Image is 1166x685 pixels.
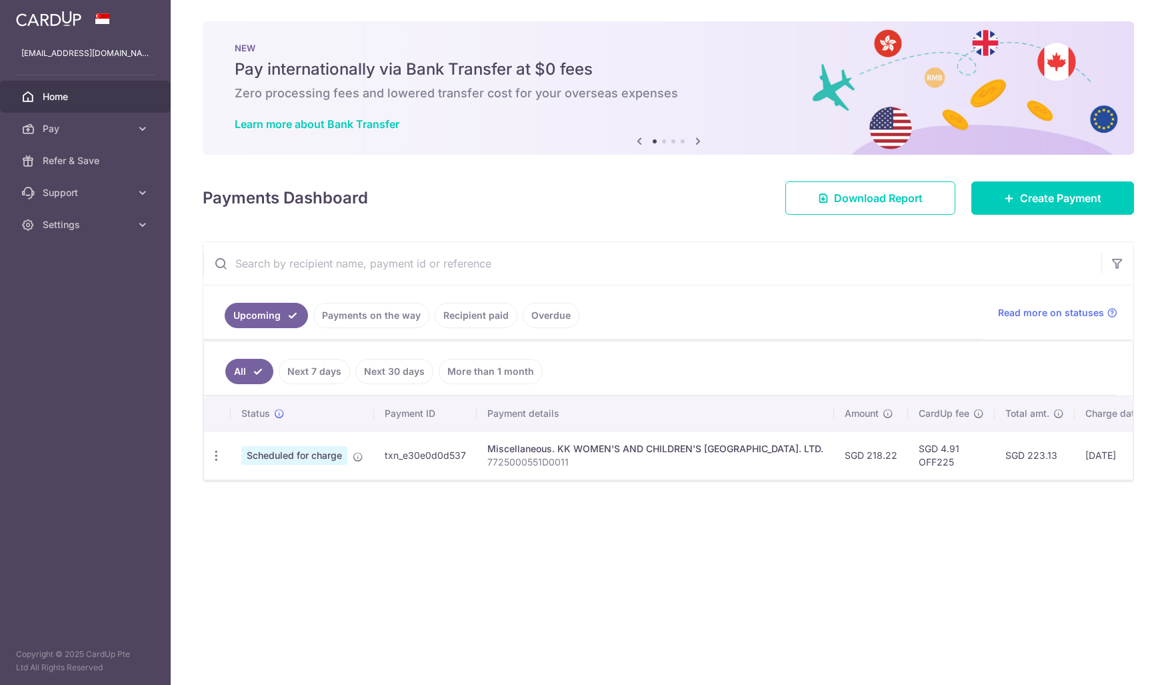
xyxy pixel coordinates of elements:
span: Support [43,186,131,199]
a: All [225,359,273,384]
h6: Zero processing fees and lowered transfer cost for your overseas expenses [235,85,1102,101]
td: SGD 223.13 [995,431,1075,480]
p: 7725000551D0011 [487,456,823,469]
a: Next 7 days [279,359,350,384]
a: Overdue [523,303,579,328]
p: NEW [235,43,1102,53]
a: Recipient paid [435,303,517,328]
a: Upcoming [225,303,308,328]
span: Download Report [834,190,923,206]
span: Settings [43,218,131,231]
span: Refer & Save [43,154,131,167]
a: Download Report [785,181,955,215]
td: SGD 218.22 [834,431,908,480]
a: Learn more about Bank Transfer [235,117,399,131]
span: CardUp fee [919,407,969,420]
span: Create Payment [1020,190,1101,206]
span: Scheduled for charge [241,446,347,465]
img: Bank transfer banner [203,21,1134,155]
td: SGD 4.91 OFF225 [908,431,995,480]
span: Pay [43,122,131,135]
div: Miscellaneous. KK WOMEN'S AND CHILDREN'S [GEOGRAPHIC_DATA]. LTD. [487,442,823,456]
h5: Pay internationally via Bank Transfer at $0 fees [235,59,1102,80]
a: Payments on the way [313,303,429,328]
span: Read more on statuses [998,306,1104,319]
span: Status [241,407,270,420]
a: More than 1 month [439,359,543,384]
td: txn_e30e0d0d537 [374,431,477,480]
img: CardUp [16,11,81,27]
input: Search by recipient name, payment id or reference [203,242,1101,285]
a: Next 30 days [355,359,433,384]
h4: Payments Dashboard [203,186,368,210]
td: [DATE] [1075,431,1165,480]
a: Read more on statuses [998,306,1117,319]
span: Charge date [1085,407,1140,420]
span: Total amt. [1005,407,1049,420]
span: Amount [845,407,879,420]
span: Home [43,90,131,103]
p: [EMAIL_ADDRESS][DOMAIN_NAME] [21,47,149,60]
th: Payment details [477,396,834,431]
a: Create Payment [971,181,1134,215]
th: Payment ID [374,396,477,431]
